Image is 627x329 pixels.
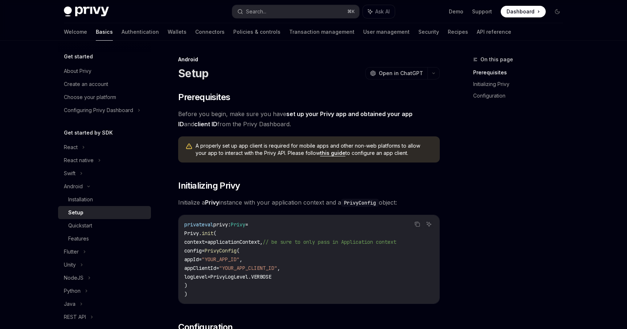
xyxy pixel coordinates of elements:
a: Policies & controls [233,23,280,41]
a: this guide [320,150,345,156]
span: ) [184,282,187,289]
div: Swift [64,169,75,178]
div: React native [64,156,94,165]
span: Before you begin, make sure you have and from the Privy Dashboard. [178,109,440,129]
span: , [239,256,242,263]
span: PrivyConfig [205,247,237,254]
span: Initializing Privy [178,180,240,192]
a: Transaction management [289,23,355,41]
img: dark logo [64,7,109,17]
span: context [184,239,205,245]
span: "YOUR_APP_ID" [202,256,239,263]
span: = [208,274,210,280]
a: set up your Privy app and obtained your app ID [178,110,413,128]
span: Ask AI [375,8,390,15]
a: Choose your platform [58,91,151,104]
span: appId [184,256,199,263]
a: Authentication [122,23,159,41]
span: ( [237,247,239,254]
div: Setup [68,208,83,217]
a: Demo [449,8,463,15]
span: logLevel [184,274,208,280]
a: Quickstart [58,219,151,232]
a: Configuration [473,90,569,102]
span: PrivyLogLevel.VERBOSE [210,274,271,280]
span: Dashboard [507,8,534,15]
a: About Privy [58,65,151,78]
span: privy: [213,221,231,228]
a: Initializing Privy [473,78,569,90]
a: Create an account [58,78,151,91]
div: Unity [64,260,76,269]
span: ( [213,230,216,237]
span: = [205,239,208,245]
h5: Get started by SDK [64,128,113,137]
div: NodeJS [64,274,83,282]
span: // be sure to only pass in Application context [263,239,396,245]
a: Wallets [168,23,187,41]
span: val [205,221,213,228]
span: On this page [480,55,513,64]
div: Quickstart [68,221,92,230]
button: Toggle dark mode [552,6,563,17]
a: Welcome [64,23,87,41]
button: Search...⌘K [232,5,359,18]
div: REST API [64,313,86,321]
a: Setup [58,206,151,219]
h1: Setup [178,67,208,80]
div: Create an account [64,80,108,89]
div: Search... [246,7,266,16]
a: client ID [194,120,217,128]
div: Features [68,234,89,243]
a: API reference [477,23,511,41]
span: Open in ChatGPT [379,70,423,77]
span: ⌘ K [347,9,355,15]
a: Features [58,232,151,245]
a: Dashboard [501,6,546,17]
span: ) [184,291,187,297]
span: Privy. [184,230,202,237]
a: Prerequisites [473,67,569,78]
div: Python [64,287,81,295]
span: A properly set up app client is required for mobile apps and other non-web platforms to allow you... [196,142,433,157]
span: , [277,265,280,271]
span: Initialize a instance with your application context and a object: [178,197,440,207]
div: Choose your platform [64,93,116,102]
span: Privy [231,221,245,228]
a: User management [363,23,410,41]
code: PrivyConfig [341,199,379,207]
a: Support [472,8,492,15]
button: Ask AI [424,219,434,229]
span: = [216,265,219,271]
h5: Get started [64,52,93,61]
div: Installation [68,195,93,204]
div: About Privy [64,67,91,75]
span: "YOUR_APP_CLIENT_ID" [219,265,277,271]
span: init [202,230,213,237]
span: = [245,221,248,228]
span: = [202,247,205,254]
svg: Warning [185,143,193,150]
span: = [199,256,202,263]
a: Installation [58,193,151,206]
span: applicationContext, [208,239,263,245]
button: Copy the contents from the code block [413,219,422,229]
button: Ask AI [363,5,395,18]
button: Open in ChatGPT [365,67,427,79]
div: Flutter [64,247,79,256]
span: appClientId [184,265,216,271]
div: Android [178,56,440,63]
span: private [184,221,205,228]
span: Prerequisites [178,91,230,103]
a: Connectors [195,23,225,41]
div: Java [64,300,75,308]
a: Security [418,23,439,41]
div: Android [64,182,83,191]
div: React [64,143,78,152]
div: Configuring Privy Dashboard [64,106,133,115]
a: Basics [96,23,113,41]
span: config [184,247,202,254]
strong: Privy [205,199,219,206]
a: Recipes [448,23,468,41]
